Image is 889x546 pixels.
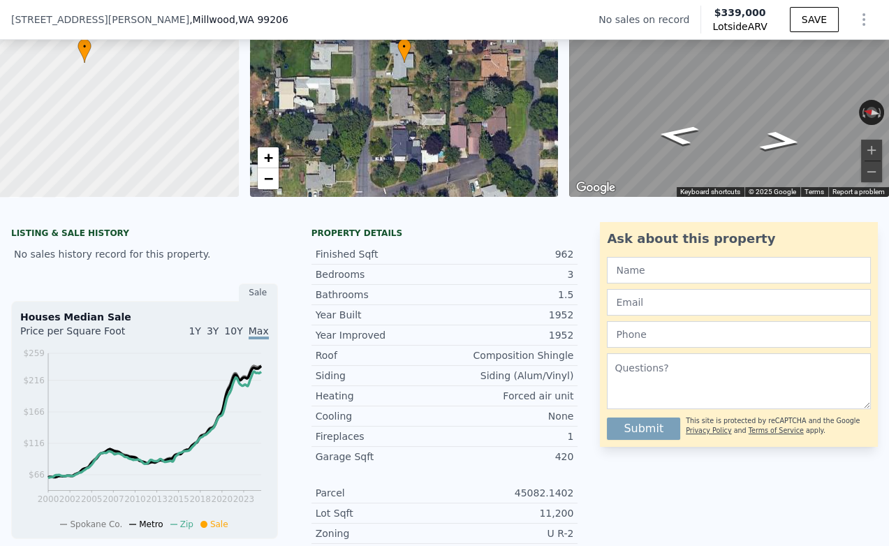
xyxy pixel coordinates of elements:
[861,161,882,182] button: Zoom out
[316,409,445,423] div: Cooling
[78,38,91,63] div: •
[263,149,272,166] span: +
[680,187,740,197] button: Keyboard shortcuts
[444,308,573,322] div: 1952
[146,494,168,504] tspan: 2013
[444,409,573,423] div: None
[316,328,445,342] div: Year Improved
[742,126,819,156] path: Go South, N Stout Rd
[316,267,445,281] div: Bedrooms
[38,494,59,504] tspan: 2000
[23,348,45,358] tspan: $259
[444,247,573,261] div: 962
[78,40,91,53] span: •
[804,188,824,195] a: Terms
[20,324,145,346] div: Price per Square Foot
[832,188,885,195] a: Report a problem
[397,38,411,63] div: •
[189,494,211,504] tspan: 2018
[607,289,871,316] input: Email
[235,14,288,25] span: , WA 99206
[607,257,871,283] input: Name
[859,100,867,125] button: Rotate counterclockwise
[444,348,573,362] div: Composition Shingle
[714,7,766,18] span: $339,000
[189,13,288,27] span: , Millwood
[224,325,242,337] span: 10Y
[444,328,573,342] div: 1952
[316,348,445,362] div: Roof
[210,519,228,529] span: Sale
[444,506,573,520] div: 11,200
[23,376,45,385] tspan: $216
[444,267,573,281] div: 3
[316,429,445,443] div: Fireplaces
[81,494,103,504] tspan: 2005
[11,228,278,242] div: LISTING & SALE HISTORY
[258,168,279,189] a: Zoom out
[180,519,193,529] span: Zip
[11,13,189,27] span: [STREET_ADDRESS][PERSON_NAME]
[316,389,445,403] div: Heating
[686,427,731,434] a: Privacy Policy
[444,486,573,500] div: 45082.1402
[444,526,573,540] div: U R-2
[850,6,878,34] button: Show Options
[316,247,445,261] div: Finished Sqft
[124,494,146,504] tspan: 2010
[712,20,767,34] span: Lotside ARV
[573,179,619,197] a: Open this area in Google Maps (opens a new window)
[316,506,445,520] div: Lot Sqft
[876,100,884,125] button: Rotate clockwise
[858,105,885,120] button: Reset the view
[212,494,233,504] tspan: 2020
[316,308,445,322] div: Year Built
[749,427,804,434] a: Terms of Service
[239,283,278,302] div: Sale
[316,526,445,540] div: Zoning
[316,450,445,464] div: Garage Sqft
[207,325,219,337] span: 3Y
[861,140,882,161] button: Zoom in
[20,310,269,324] div: Houses Median Sale
[23,407,45,417] tspan: $166
[444,389,573,403] div: Forced air unit
[444,429,573,443] div: 1
[686,412,871,440] div: This site is protected by reCAPTCHA and the Google and apply.
[573,179,619,197] img: Google
[249,325,269,339] span: Max
[607,418,680,440] button: Submit
[59,494,81,504] tspan: 2002
[444,288,573,302] div: 1.5
[444,450,573,464] div: 420
[749,188,796,195] span: © 2025 Google
[11,242,278,267] div: No sales history record for this property.
[168,494,189,504] tspan: 2015
[70,519,122,529] span: Spokane Co.
[607,321,871,348] input: Phone
[598,13,700,27] div: No sales on record
[316,369,445,383] div: Siding
[444,369,573,383] div: Siding (Alum/Vinyl)
[790,7,839,32] button: SAVE
[316,486,445,500] div: Parcel
[189,325,200,337] span: 1Y
[639,120,717,150] path: Go North, N Stout Rd
[23,438,45,448] tspan: $116
[316,288,445,302] div: Bathrooms
[139,519,163,529] span: Metro
[103,494,124,504] tspan: 2007
[29,470,45,480] tspan: $66
[607,229,871,249] div: Ask about this property
[397,40,411,53] span: •
[311,228,578,239] div: Property details
[263,170,272,187] span: −
[258,147,279,168] a: Zoom in
[233,494,255,504] tspan: 2023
